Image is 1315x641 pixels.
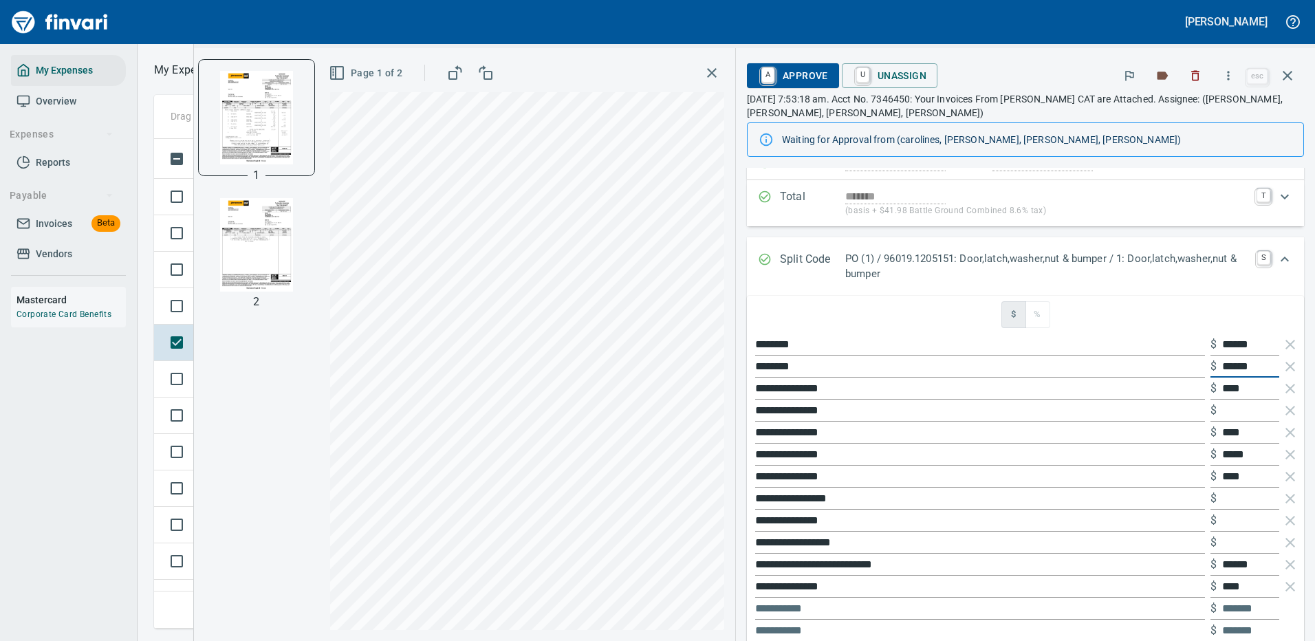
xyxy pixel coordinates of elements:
button: % [1025,301,1050,328]
a: S [1257,251,1271,265]
button: Remove Line Item [1282,358,1298,375]
a: esc [1247,69,1268,84]
a: InvoicesBeta [11,208,126,239]
p: $ [1210,556,1217,573]
p: $ [1210,424,1217,441]
p: My Expenses [154,62,219,78]
button: Remove Line Item [1282,534,1298,551]
p: PO (1) / 96019.1205151: Door,latch,washer,nut & bumper / 1: Door,latch,washer,nut & bumper [845,251,1248,282]
span: Payable [10,187,113,204]
span: Expenses [10,126,113,143]
p: Drag a column heading here to group the table [171,109,372,123]
button: AApprove [747,63,839,88]
h6: Mastercard [17,292,126,307]
p: $ [1210,600,1217,617]
p: $ [1210,380,1217,397]
span: % [1031,307,1045,323]
p: Split Code [780,251,845,282]
p: $ [1210,336,1217,353]
a: Overview [11,86,126,117]
span: Approve [758,64,828,87]
button: Remove Line Item [1282,380,1298,397]
span: My Expenses [36,62,93,79]
div: Expand [747,180,1304,226]
span: $ [1007,307,1021,323]
span: Overview [36,93,76,110]
p: $ [1210,578,1217,595]
a: Vendors [11,239,126,270]
p: 1 [253,167,259,184]
button: Labels [1147,61,1177,91]
a: My Expenses [11,55,126,86]
img: Page 2 [210,198,303,292]
button: Remove Line Item [1282,336,1298,353]
p: Total [780,188,845,218]
a: Corporate Card Benefits [17,309,111,319]
a: U [856,67,869,83]
span: Beta [91,215,120,231]
button: Flag [1114,61,1144,91]
a: A [761,67,774,83]
a: T [1257,188,1270,202]
p: $ [1210,402,1217,419]
p: $ [1210,358,1217,375]
button: Remove Line Item [1282,578,1298,595]
span: Reports [36,154,70,171]
span: Unassign [853,64,926,87]
p: $ [1210,490,1217,507]
p: $ [1210,622,1217,639]
p: $ [1210,512,1217,529]
h5: [PERSON_NAME] [1185,14,1268,29]
button: Remove Line Item [1282,490,1298,507]
div: Expand [747,237,1304,296]
p: $ [1210,446,1217,463]
img: Page 1 [210,71,303,164]
p: (basis + $41.98 Battle Ground Combined 8.6% tax) [845,204,1248,218]
button: Expenses [4,122,119,147]
div: Waiting for Approval from (carolines, [PERSON_NAME], [PERSON_NAME], [PERSON_NAME]) [782,127,1292,152]
nav: breadcrumb [154,62,219,78]
p: [DATE] 7:53:18 am. Acct No. 7346450: Your Invoices From [PERSON_NAME] CAT are Attached. Assignee:... [747,92,1304,120]
button: Remove Line Item [1282,468,1298,485]
button: UUnassign [842,63,937,88]
img: Finvari [8,6,111,39]
button: Remove Line Item [1282,556,1298,573]
button: Remove Line Item [1282,446,1298,463]
button: Remove Line Item [1282,402,1298,419]
span: Page 1 of 2 [332,65,402,82]
span: Invoices [36,215,72,232]
button: Remove Line Item [1282,512,1298,529]
button: Page 1 of 2 [326,61,408,86]
span: Vendors [36,246,72,263]
button: [PERSON_NAME] [1182,11,1271,32]
button: Discard [1180,61,1210,91]
button: Remove Line Item [1282,424,1298,441]
p: $ [1210,468,1217,485]
button: Payable [4,183,119,208]
a: Reports [11,147,126,178]
p: 2 [253,294,259,310]
p: $ [1210,534,1217,551]
button: $ [1001,301,1026,328]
